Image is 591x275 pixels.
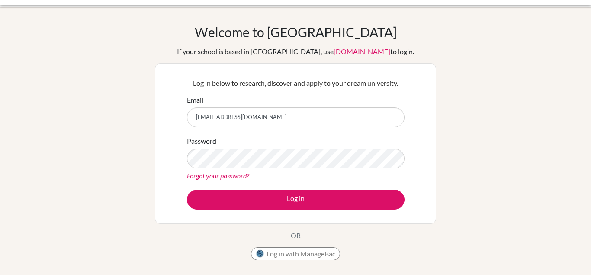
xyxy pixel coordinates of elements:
a: Forgot your password? [187,171,249,180]
label: Password [187,136,216,146]
div: If your school is based in [GEOGRAPHIC_DATA], use to login. [177,46,414,57]
button: Log in [187,190,405,210]
p: Log in below to research, discover and apply to your dream university. [187,78,405,88]
button: Log in with ManageBac [251,247,340,260]
p: OR [291,230,301,241]
h1: Welcome to [GEOGRAPHIC_DATA] [195,24,397,40]
a: [DOMAIN_NAME] [334,47,390,55]
label: Email [187,95,203,105]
